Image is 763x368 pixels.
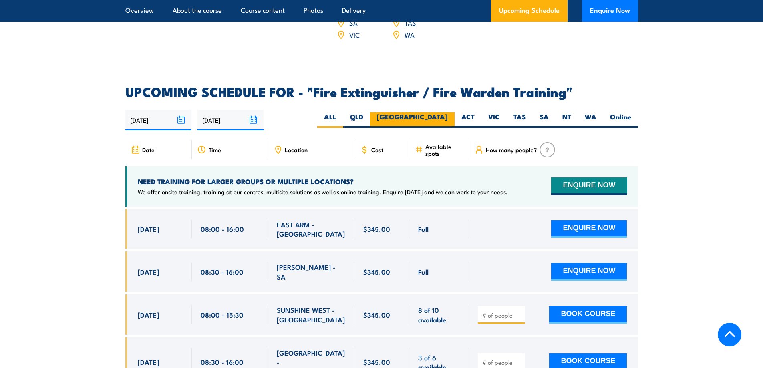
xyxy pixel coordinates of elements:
[455,112,481,128] label: ACT
[138,224,159,233] span: [DATE]
[363,357,390,366] span: $345.00
[138,267,159,276] span: [DATE]
[551,263,627,281] button: ENQUIRE NOW
[201,224,244,233] span: 08:00 - 16:00
[578,112,603,128] label: WA
[551,220,627,238] button: ENQUIRE NOW
[418,305,460,324] span: 8 of 10 available
[277,220,346,239] span: EAST ARM - [GEOGRAPHIC_DATA]
[549,306,627,324] button: BOOK COURSE
[533,112,556,128] label: SA
[343,112,370,128] label: QLD
[482,358,522,366] input: # of people
[285,146,308,153] span: Location
[363,310,390,319] span: $345.00
[201,267,244,276] span: 08:30 - 16:00
[556,112,578,128] label: NT
[363,267,390,276] span: $345.00
[418,267,429,276] span: Full
[138,177,508,186] h4: NEED TRAINING FOR LARGER GROUPS OR MULTIPLE LOCATIONS?
[370,112,455,128] label: [GEOGRAPHIC_DATA]
[482,311,522,319] input: # of people
[201,357,244,366] span: 08:30 - 16:00
[349,18,358,27] a: SA
[197,110,264,130] input: To date
[603,112,638,128] label: Online
[142,146,155,153] span: Date
[138,357,159,366] span: [DATE]
[507,112,533,128] label: TAS
[138,310,159,319] span: [DATE]
[125,110,191,130] input: From date
[418,224,429,233] span: Full
[209,146,221,153] span: Time
[277,262,346,281] span: [PERSON_NAME] - SA
[425,143,463,157] span: Available spots
[125,86,638,97] h2: UPCOMING SCHEDULE FOR - "Fire Extinguisher / Fire Warden Training"
[481,112,507,128] label: VIC
[349,30,360,39] a: VIC
[138,188,508,196] p: We offer onsite training, training at our centres, multisite solutions as well as online training...
[201,310,244,319] span: 08:00 - 15:30
[277,305,346,324] span: SUNSHINE WEST - [GEOGRAPHIC_DATA]
[371,146,383,153] span: Cost
[486,146,537,153] span: How many people?
[363,224,390,233] span: $345.00
[551,177,627,195] button: ENQUIRE NOW
[405,18,416,27] a: TAS
[405,30,415,39] a: WA
[317,112,343,128] label: ALL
